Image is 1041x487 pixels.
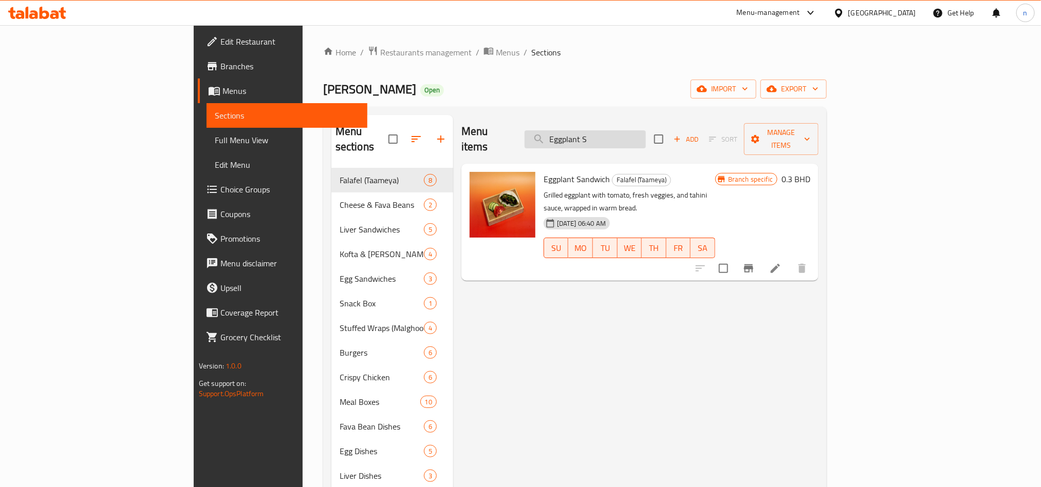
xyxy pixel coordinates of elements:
[525,130,646,148] input: search
[220,183,359,196] span: Choice Groups
[424,422,436,432] span: 6
[424,223,437,236] div: items
[544,189,715,215] p: Grilled eggplant with tomato, fresh veggies, and tahini sauce, wrapped in warm bread.
[220,60,359,72] span: Branches
[331,316,453,340] div: Stuffed Wraps (Malghoom)4
[420,84,444,96] div: Open
[198,202,367,226] a: Coupons
[424,346,437,359] div: items
[666,238,691,258] button: FR
[672,133,700,145] span: Add
[220,208,359,220] span: Coupons
[568,238,593,258] button: MO
[421,397,436,407] span: 10
[340,174,424,186] span: Falafel (Taameya)
[215,109,359,122] span: Sections
[424,323,436,333] span: 4
[198,79,367,103] a: Menus
[424,373,436,382] span: 6
[198,300,367,325] a: Coverage Report
[340,445,424,457] span: Egg Dishes
[424,446,436,456] span: 5
[207,128,367,152] a: Full Menu View
[198,325,367,349] a: Grocery Checklist
[593,238,618,258] button: TU
[424,297,437,309] div: items
[424,471,436,481] span: 3
[380,46,472,59] span: Restaurants management
[544,171,610,187] span: Eggplant Sandwich
[424,470,437,482] div: items
[424,371,437,383] div: items
[724,174,777,184] span: Branch specific
[760,80,827,99] button: export
[691,238,715,258] button: SA
[461,124,512,154] h2: Menu items
[782,172,810,186] h6: 0.3 BHD
[470,172,535,238] img: Eggplant Sandwich
[424,322,437,334] div: items
[207,103,367,128] a: Sections
[226,359,241,373] span: 1.0.0
[424,200,436,210] span: 2
[198,251,367,276] a: Menu disclaimer
[222,85,359,97] span: Menus
[340,322,424,334] span: Stuffed Wraps (Malghoom)
[220,331,359,343] span: Grocery Checklist
[420,86,444,94] span: Open
[331,389,453,414] div: Meal Boxes10
[220,232,359,245] span: Promotions
[424,272,437,285] div: items
[424,248,437,260] div: items
[612,174,671,186] div: Falafel (Taameya)
[340,199,424,211] span: Cheese & Fava Beans
[548,241,565,256] span: SU
[340,371,424,383] span: Crispy Chicken
[340,346,424,359] span: Burgers
[424,445,437,457] div: items
[848,7,916,18] div: [GEOGRAPHIC_DATA]
[642,238,666,258] button: TH
[790,256,814,281] button: delete
[331,242,453,266] div: Kofta & [PERSON_NAME]4
[323,46,827,59] nav: breadcrumb
[713,258,734,279] span: Select to update
[531,46,561,59] span: Sections
[199,359,224,373] span: Version:
[670,131,702,147] button: Add
[424,199,437,211] div: items
[340,297,424,309] div: Snack Box
[572,241,589,256] span: MO
[340,396,420,408] div: Meal Boxes
[340,470,424,482] span: Liver Dishes
[622,241,638,256] span: WE
[220,306,359,319] span: Coverage Report
[340,420,424,433] div: Fava Bean Dishes
[331,266,453,291] div: Egg Sandwiches3
[424,299,436,308] span: 1
[198,276,367,300] a: Upsell
[424,420,437,433] div: items
[597,241,614,256] span: TU
[220,257,359,269] span: Menu disclaimer
[340,272,424,285] span: Egg Sandwiches
[737,7,800,19] div: Menu-management
[699,83,748,95] span: import
[198,29,367,54] a: Edit Restaurant
[524,46,527,59] li: /
[736,256,761,281] button: Branch-specific-item
[424,348,436,358] span: 6
[695,241,711,256] span: SA
[424,176,436,185] span: 8
[691,80,756,99] button: import
[331,439,453,463] div: Egg Dishes5
[752,126,810,152] span: Manage items
[424,249,436,259] span: 4
[331,192,453,217] div: Cheese & Fava Beans2
[198,54,367,79] a: Branches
